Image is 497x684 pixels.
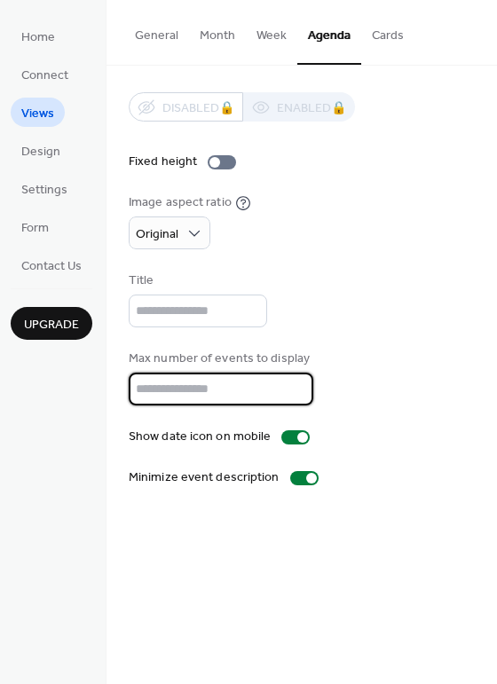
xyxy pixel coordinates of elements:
div: Title [129,271,264,290]
a: Form [11,212,59,241]
a: Settings [11,174,78,203]
button: Upgrade [11,307,92,340]
span: Views [21,105,54,123]
span: Original [136,223,178,247]
a: Connect [11,59,79,89]
span: Connect [21,67,68,85]
span: Settings [21,181,67,200]
a: Design [11,136,71,165]
div: Minimize event description [129,468,280,487]
span: Design [21,143,60,161]
span: Contact Us [21,257,82,276]
a: Home [11,21,66,51]
div: Fixed height [129,153,197,171]
a: Contact Us [11,250,92,279]
span: Form [21,219,49,238]
a: Views [11,98,65,127]
span: Home [21,28,55,47]
div: Image aspect ratio [129,193,232,212]
div: Show date icon on mobile [129,428,271,446]
div: Max number of events to display [129,350,310,368]
span: Upgrade [24,316,79,334]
